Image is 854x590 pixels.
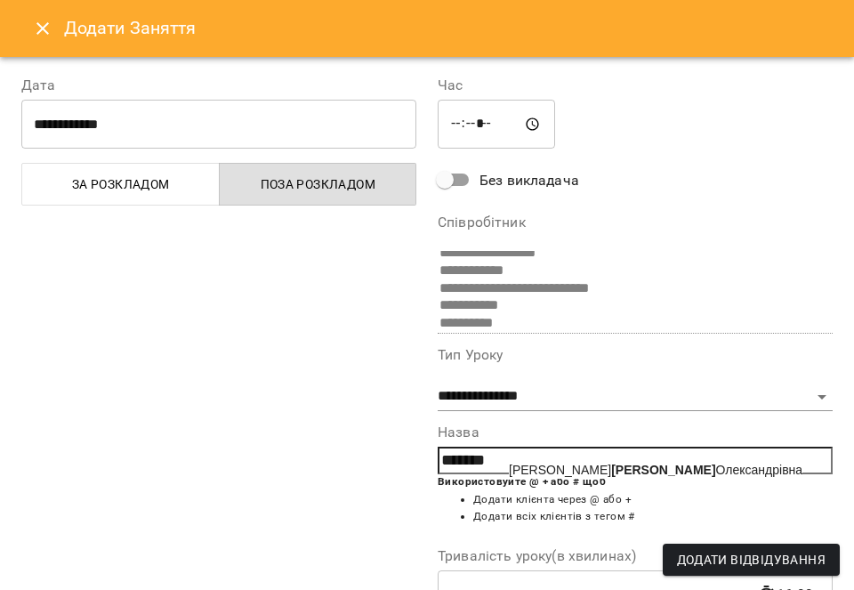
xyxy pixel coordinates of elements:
button: Додати Відвідування [663,544,840,576]
button: Поза розкладом [219,163,417,206]
li: Додати клієнта через @ або + [473,491,833,509]
span: Без викладача [479,170,579,191]
label: Співробітник [438,215,833,230]
button: Close [21,7,64,50]
span: За розкладом [33,174,209,195]
label: Назва [438,425,833,440]
h6: Додати Заняття [64,14,833,42]
span: [PERSON_NAME] Олександрівна [509,463,802,477]
label: Час [438,78,833,93]
label: Дата [21,78,416,93]
button: За розкладом [21,163,220,206]
span: Додати Відвідування [677,549,826,570]
b: Використовуйте @ + або # щоб [438,475,606,488]
label: Тривалість уроку(в хвилинах) [438,549,833,563]
label: Тип Уроку [438,348,833,362]
li: Додати всіх клієнтів з тегом # [473,508,833,526]
span: Поза розкладом [230,174,407,195]
b: [PERSON_NAME] [611,463,715,477]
